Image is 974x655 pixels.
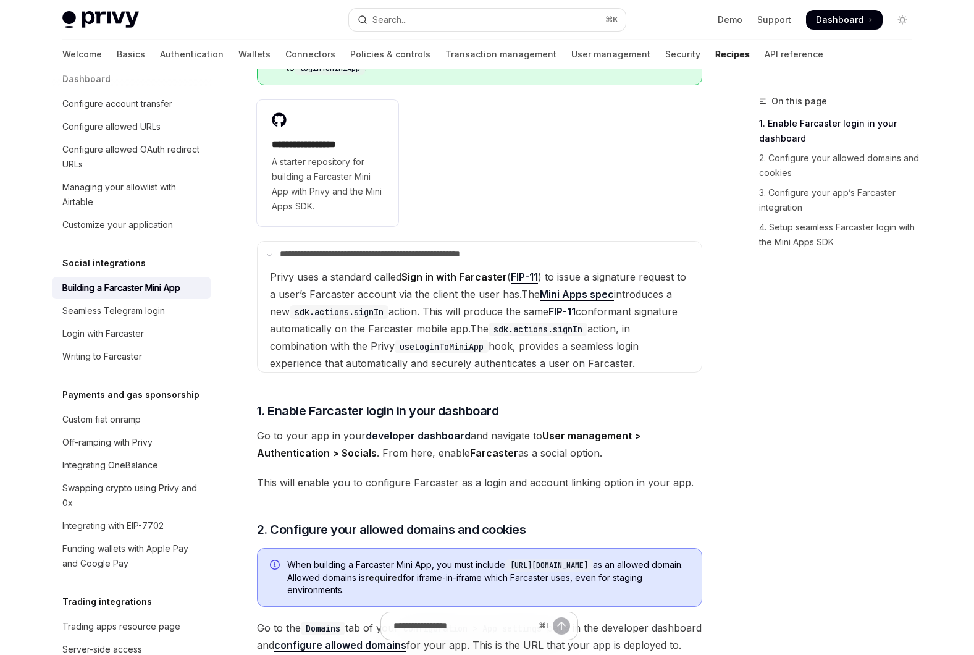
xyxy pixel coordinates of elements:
[62,96,172,111] div: Configure account transfer
[52,515,211,537] a: Integrating with EIP-7702
[372,12,407,27] div: Search...
[62,619,180,634] div: Trading apps resource page
[52,214,211,236] a: Customize your application
[62,218,173,232] div: Customize your application
[257,100,399,226] a: **** **** **** **A starter repository for building a Farcaster Mini App with Privy and the Mini A...
[511,271,538,284] a: FIP-11
[395,340,489,353] code: useLoginToMiniApp
[765,40,823,69] a: API reference
[62,180,203,209] div: Managing your allowlist with Airtable
[349,9,626,31] button: Open search
[757,14,791,26] a: Support
[665,40,700,69] a: Security
[257,474,702,491] span: This will enable you to configure Farcaster as a login and account linking option in your app.
[52,300,211,322] a: Seamless Telegram login
[52,408,211,431] a: Custom fiat onramp
[160,40,224,69] a: Authentication
[62,119,161,134] div: Configure allowed URLs
[52,93,211,115] a: Configure account transfer
[366,429,471,442] a: developer dashboard
[62,281,180,295] div: Building a Farcaster Mini App
[290,305,388,319] code: sdk.actions.signIn
[540,288,614,301] a: Mini Apps spec
[445,40,556,69] a: Transaction management
[470,447,518,459] strong: Farcaster
[548,305,576,318] a: FIP-11
[257,402,499,420] span: 1. Enable Farcaster login in your dashboard
[605,15,618,25] span: ⌘ K
[759,148,922,183] a: 2. Configure your allowed domains and cookies
[62,303,165,318] div: Seamless Telegram login
[52,176,211,213] a: Managing your allowlist with Airtable
[62,435,153,450] div: Off-ramping with Privy
[759,183,922,218] a: 3. Configure your app’s Farcaster integration
[270,560,282,572] svg: Info
[52,323,211,345] a: Login with Farcaster
[52,116,211,138] a: Configure allowed URLs
[715,40,750,69] a: Recipes
[257,429,641,459] strong: User management > Authentication > Socials
[806,10,883,30] a: Dashboard
[52,615,211,638] a: Trading apps resource page
[52,538,211,575] a: Funding wallets with Apple Pay and Google Pay
[62,518,164,533] div: Integrating with EIP-7702
[759,114,922,148] a: 1. Enable Farcaster login in your dashboard
[401,271,507,283] strong: Sign in with Farcaster
[62,326,144,341] div: Login with Farcaster
[62,40,102,69] a: Welcome
[62,349,142,364] div: Writing to Farcaster
[62,594,152,609] h5: Trading integrations
[285,40,335,69] a: Connectors
[257,521,526,538] span: 2. Configure your allowed domains and cookies
[759,218,922,252] a: 4. Setup seamless Farcaster login with the Mini Apps SDK
[117,40,145,69] a: Basics
[718,14,742,26] a: Demo
[365,572,403,583] strong: required
[62,412,141,427] div: Custom fiat onramp
[571,40,650,69] a: User management
[272,154,384,214] span: A starter repository for building a Farcaster Mini App with Privy and the Mini Apps SDK.
[62,11,139,28] img: light logo
[553,617,570,635] button: Send message
[62,458,158,473] div: Integrating OneBalance
[238,40,271,69] a: Wallets
[287,559,689,596] span: When building a Farcaster Mini App, you must include as an allowed domain. Allowed domains is for...
[62,142,203,172] div: Configure allowed OAuth redirect URLs
[270,271,686,300] span: Privy uses a standard called ( ) to issue a signature request to a user’s Farcaster account via t...
[257,427,702,462] span: Go to your app in your and navigate to . From here, enable as a social option.
[393,612,534,640] input: Ask a question...
[350,40,430,69] a: Policies & controls
[771,94,827,109] span: On this page
[52,454,211,476] a: Integrating OneBalance
[62,541,203,571] div: Funding wallets with Apple Pay and Google Pay
[52,477,211,514] a: Swapping crypto using Privy and 0x
[52,431,211,454] a: Off-ramping with Privy
[62,481,203,510] div: Swapping crypto using Privy and 0x
[489,323,587,336] code: sdk.actions.signIn
[505,559,593,572] code: [URL][DOMAIN_NAME]
[52,345,211,368] a: Writing to Farcaster
[62,256,146,271] h5: Social integrations
[270,288,678,335] span: The introduces a new action. This will produce the same conformant signature automatically on the...
[52,138,211,175] a: Configure allowed OAuth redirect URLs
[62,387,199,402] h5: Payments and gas sponsorship
[270,323,639,370] span: The action, in combination with the Privy hook, provides a seamless login experience that automat...
[816,14,863,26] span: Dashboard
[892,10,912,30] button: Toggle dark mode
[52,277,211,299] a: Building a Farcaster Mini App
